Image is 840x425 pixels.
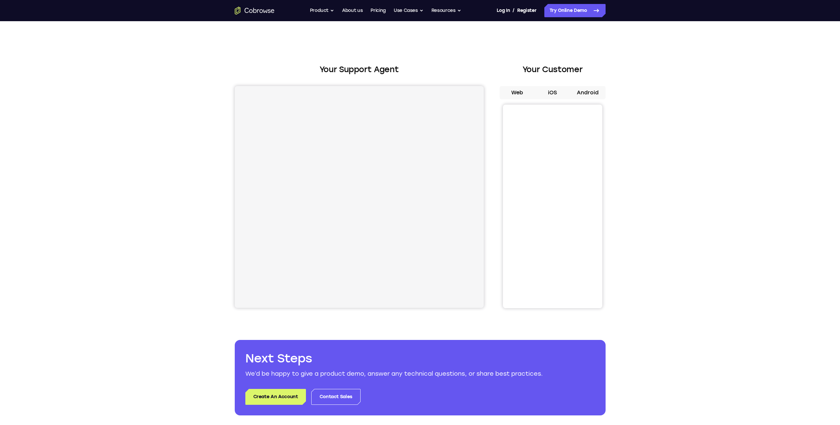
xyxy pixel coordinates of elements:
a: Try Online Demo [544,4,606,17]
a: Register [517,4,536,17]
h2: Your Customer [500,64,606,75]
iframe: Agent [235,86,484,308]
a: Create An Account [245,389,306,405]
button: Web [500,86,535,99]
button: Android [570,86,606,99]
h2: Your Support Agent [235,64,484,75]
button: Resources [431,4,461,17]
a: Go to the home page [235,7,274,15]
h2: Next Steps [245,351,595,366]
span: / [513,7,515,15]
a: Contact Sales [311,389,361,405]
a: Pricing [371,4,386,17]
button: Use Cases [394,4,423,17]
a: About us [342,4,363,17]
button: iOS [535,86,570,99]
button: Product [310,4,334,17]
a: Log In [497,4,510,17]
p: We’d be happy to give a product demo, answer any technical questions, or share best practices. [245,369,595,378]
